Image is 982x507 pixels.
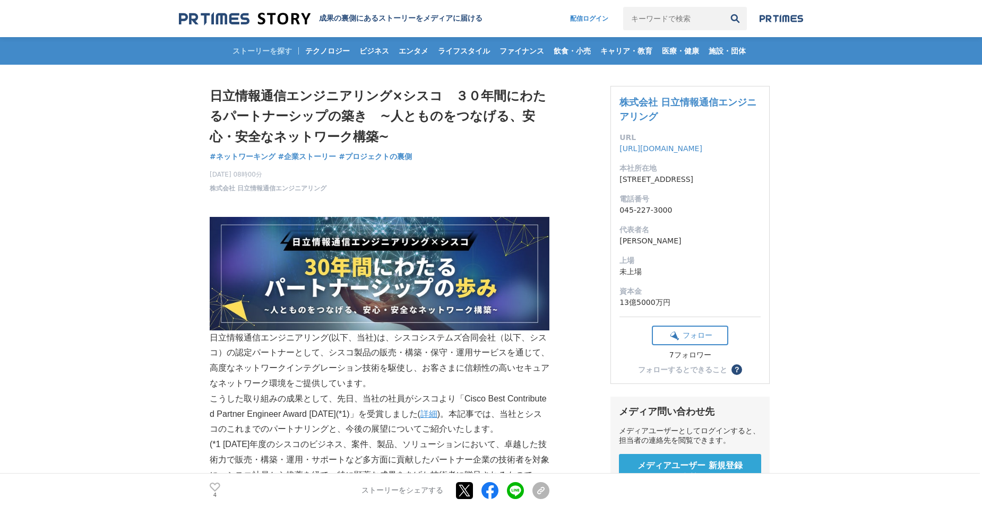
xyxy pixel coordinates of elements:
dt: 代表者名 [619,224,761,235]
a: 株式会社 日立情報通信エンジニアリング [210,183,326,193]
span: テクノロジー [301,46,354,56]
a: エンタメ [394,37,433,65]
a: 施設・団体 [704,37,750,65]
h2: 成果の裏側にあるストーリーをメディアに届ける [319,14,483,23]
p: 日立情報通信エンジニアリング(以下、当社)は、シスコシステムズ合同会社（以下、シスコ）の認定パートナーとして、シスコ製品の販売・構築・保守・運用サービスを通じて、高度なネットワークインテグレーシ... [210,217,549,391]
span: 無料 [683,471,697,481]
img: prtimes [760,14,803,23]
span: 施設・団体 [704,46,750,56]
img: 成果の裏側にあるストーリーをメディアに届ける [179,12,311,26]
a: 詳細 [420,409,437,418]
span: ファイナンス [495,46,548,56]
p: こうした取り組みの成果として、先日、当社の社員がシスコより「Cisco Best Contributed Partner Engineer Award [DATE](*1)」を受賞しました( )... [210,391,549,437]
a: ファイナンス [495,37,548,65]
a: 配信ログイン [559,7,619,30]
dt: 上場 [619,255,761,266]
input: キーワードで検索 [623,7,723,30]
dd: 045-227-3000 [619,205,761,216]
button: ？ [731,364,742,375]
span: #ネットワーキング [210,152,275,161]
span: メディアユーザー 新規登録 [638,460,743,471]
a: 株式会社 日立情報通信エンジニアリング [619,97,756,122]
span: [DATE] 08時00分 [210,170,326,179]
dd: 13億5000万円 [619,297,761,308]
a: 成果の裏側にあるストーリーをメディアに届ける 成果の裏側にあるストーリーをメディアに届ける [179,12,483,26]
a: メディアユーザー 新規登録 無料 [619,454,761,487]
a: テクノロジー [301,37,354,65]
dt: 電話番号 [619,194,761,205]
a: 医療・健康 [658,37,703,65]
a: ライフスタイル [434,37,494,65]
span: エンタメ [394,46,433,56]
a: キャリア・教育 [596,37,657,65]
a: #プロジェクトの裏側 [339,151,412,162]
a: 飲食・小売 [549,37,595,65]
p: ストーリーをシェアする [361,486,443,495]
p: 4 [210,493,220,498]
span: キャリア・教育 [596,46,657,56]
dd: 未上場 [619,266,761,277]
span: ビジネス [355,46,393,56]
a: #企業ストーリー [278,151,337,162]
img: thumbnail_291a6e60-8c83-11f0-9d6d-a329db0dd7a1.png [210,217,549,330]
span: ライフスタイル [434,46,494,56]
a: #ネットワーキング [210,151,275,162]
dt: URL [619,132,761,143]
div: メディア問い合わせ先 [619,405,761,418]
span: 飲食・小売 [549,46,595,56]
dd: [PERSON_NAME] [619,235,761,247]
span: #プロジェクトの裏側 [339,152,412,161]
span: ？ [733,366,740,373]
div: フォローするとできること [638,366,727,373]
span: 医療・健康 [658,46,703,56]
a: ビジネス [355,37,393,65]
button: 検索 [723,7,747,30]
h1: 日立情報通信エンジニアリング×シスコ ３０年間にわたるパートナーシップの築き ~人とものをつなげる、安心・安全なネットワーク構築~ [210,86,549,147]
dd: [STREET_ADDRESS] [619,174,761,185]
div: 7フォロワー [652,351,728,360]
dt: 本社所在地 [619,163,761,174]
button: フォロー [652,326,728,345]
span: #企業ストーリー [278,152,337,161]
dt: 資本金 [619,286,761,297]
div: メディアユーザーとしてログインすると、担当者の連絡先を閲覧できます。 [619,426,761,445]
a: [URL][DOMAIN_NAME] [619,144,702,153]
p: (*1 [DATE]年度のシスコのビジネス、案件、製品、ソリューションにおいて、卓越した技術力で販売・構築・運用・サポートなど多方面に貢献したパートナー企業の技術者を対象に、シスコ社員から推薦を... [210,437,549,498]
